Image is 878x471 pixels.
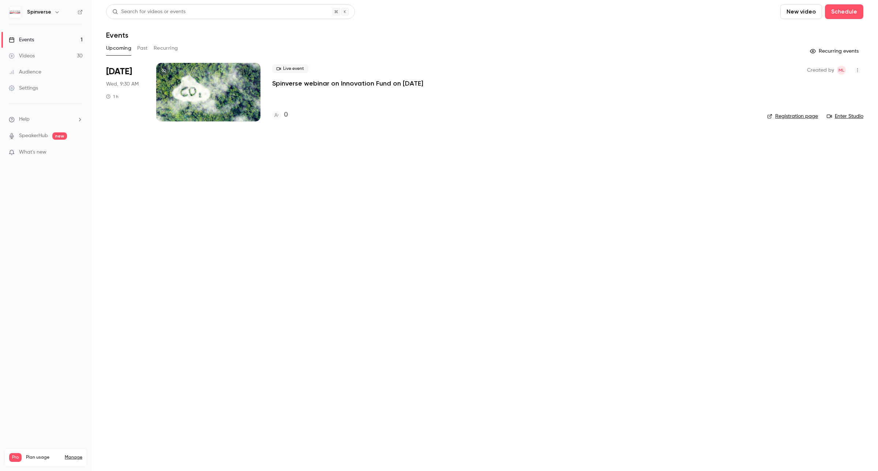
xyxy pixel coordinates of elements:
[106,66,132,78] span: [DATE]
[837,66,846,75] span: Maarit Liimatta
[9,84,38,92] div: Settings
[827,113,863,120] a: Enter Studio
[272,64,308,73] span: Live event
[137,42,148,54] button: Past
[106,80,139,88] span: Wed, 9:30 AM
[838,66,844,75] span: ML
[106,42,131,54] button: Upcoming
[19,132,48,140] a: SpeakerHub
[780,4,822,19] button: New video
[807,45,863,57] button: Recurring events
[27,8,51,16] h6: Spinverse
[284,110,288,120] h4: 0
[9,68,41,76] div: Audience
[26,455,60,460] span: Plan usage
[52,132,67,140] span: new
[19,148,46,156] span: What's new
[106,63,145,121] div: Nov 5 Wed, 9:30 AM (Europe/Helsinki)
[825,4,863,19] button: Schedule
[9,6,21,18] img: Spinverse
[9,453,22,462] span: Pro
[272,79,423,88] a: Spinverse webinar on Innovation Fund on [DATE]
[9,52,35,60] div: Videos
[9,116,83,123] li: help-dropdown-opener
[106,31,128,39] h1: Events
[154,42,178,54] button: Recurring
[9,36,34,44] div: Events
[19,116,30,123] span: Help
[272,110,288,120] a: 0
[74,149,83,156] iframe: Noticeable Trigger
[112,8,185,16] div: Search for videos or events
[767,113,818,120] a: Registration page
[807,66,834,75] span: Created by
[65,455,82,460] a: Manage
[106,94,119,99] div: 1 h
